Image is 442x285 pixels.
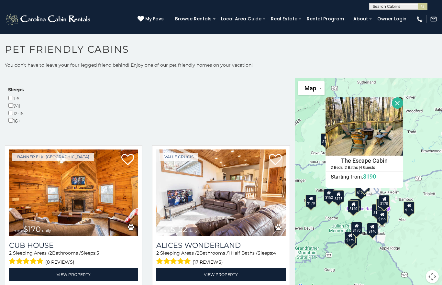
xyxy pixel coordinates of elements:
[160,153,198,161] a: Valle Crucis
[9,250,12,256] span: 2
[430,16,437,23] img: mail-regular-white.png
[345,232,356,244] div: $175
[326,173,403,180] h6: Starting from:
[374,14,410,24] a: Owner Login
[331,166,345,170] h5: 2 Beds |
[269,153,282,167] a: Add to favorites
[392,97,403,109] button: Close
[426,270,439,283] button: Map camera controls
[50,250,52,256] span: 2
[416,16,423,23] img: phone-regular-white.png
[156,241,285,250] a: Alices Wonderland
[348,200,359,213] div: $140
[138,16,165,23] a: My Favs
[156,268,285,281] a: View Property
[333,190,344,203] div: $175
[156,149,285,236] a: Alices Wonderland from $152 daily
[172,14,215,24] a: Browse Rentals
[228,250,258,256] span: 1 Half Baths /
[12,228,22,233] span: from
[8,94,24,102] div: 1-6
[42,228,51,233] span: daily
[156,149,285,236] img: Alices Wonderland
[304,14,347,24] a: Rental Program
[363,173,376,180] span: $190
[268,14,301,24] a: Real Estate
[8,109,24,117] div: 12-16
[197,250,199,256] span: 2
[8,102,24,109] div: 7-11
[345,166,360,170] h5: 2 Baths |
[8,86,24,93] label: Sleeps
[8,117,24,124] div: 16+
[360,166,375,170] h5: 4 Guests
[350,14,371,24] a: About
[326,156,403,166] h4: The Escape Cabin
[306,195,317,207] div: $170
[273,250,276,256] span: 4
[326,156,403,180] a: The Escape Cabin 2 Beds | 2 Baths | 4 Guests Starting from:$190
[96,250,99,256] span: 5
[193,258,223,266] span: (17 reviews)
[45,258,74,266] span: (8 reviews)
[376,199,387,211] div: $145
[324,189,335,201] div: $152
[9,268,138,281] a: View Property
[9,250,138,266] div: Sleeping Areas / Bathrooms / Sleeps:
[9,241,138,250] a: Cub House
[5,13,92,26] img: White-1-2.png
[304,85,316,92] span: Map
[189,228,198,233] span: daily
[372,204,383,216] div: $170
[156,250,159,256] span: 2
[321,133,332,146] div: $185
[367,223,378,235] div: $140
[9,149,138,236] a: Cub House from $170 daily
[403,202,414,214] div: $115
[298,81,325,95] button: Change map style
[326,97,403,156] img: The Escape Cabin
[377,211,388,223] div: $155
[379,195,390,207] div: $170
[218,14,265,24] a: Local Area Guide
[351,222,362,234] div: $170
[356,184,367,197] div: $175
[160,228,169,233] span: from
[9,149,138,236] img: Cub House
[156,250,285,266] div: Sleeping Areas / Bathrooms / Sleeps:
[23,225,41,234] span: $170
[121,153,134,167] a: Add to favorites
[145,16,164,22] span: My Favs
[350,199,361,211] div: $120
[12,153,94,161] a: Banner Elk, [GEOGRAPHIC_DATA]
[171,225,187,234] span: $152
